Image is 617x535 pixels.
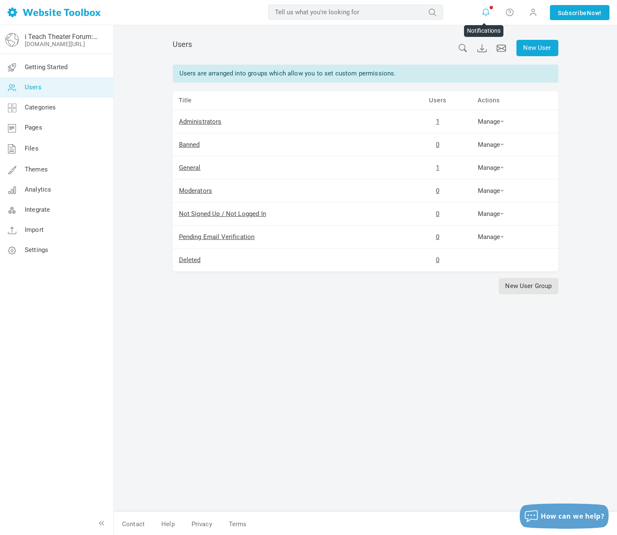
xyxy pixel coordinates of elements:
[179,210,266,218] a: Not Signed Up / Not Logged In
[436,256,439,264] a: 0
[25,246,48,254] span: Settings
[25,63,67,71] span: Getting Started
[25,206,50,213] span: Integrate
[25,41,85,47] a: [DOMAIN_NAME][URL]
[153,517,183,532] a: Help
[464,25,503,37] div: Notifications
[268,5,443,20] input: Tell us what you're looking for
[179,233,255,241] a: Pending Email Verification
[173,65,558,83] div: Users are arranged into groups which allow you to set custom permissions.
[25,186,51,193] span: Analytics
[25,226,44,234] span: Import
[173,91,404,110] td: Title
[478,210,504,218] a: Manage
[25,145,39,152] span: Files
[436,187,439,195] a: 0
[183,517,220,532] a: Privacy
[25,166,48,173] span: Themes
[478,233,504,241] a: Manage
[550,5,609,20] a: SubscribeNow!
[179,141,200,148] a: Banned
[179,118,222,125] a: Administrators
[520,504,609,529] button: How can we help?
[179,256,201,264] a: Deleted
[25,33,98,41] a: i Teach Theater Forum: Connect & Collaborate
[587,8,601,18] span: Now!
[436,233,439,241] a: 0
[25,104,56,111] span: Categories
[436,118,439,125] a: 1
[25,83,41,91] span: Users
[114,517,153,532] a: Contact
[472,91,558,110] td: Actions
[478,187,504,195] a: Manage
[436,164,439,171] a: 1
[220,517,247,532] a: Terms
[478,141,504,148] a: Manage
[179,164,201,171] a: General
[516,40,558,56] a: New User
[436,210,439,218] a: 0
[541,512,604,521] span: How can we help?
[478,164,504,171] a: Manage
[173,40,192,49] span: Users
[25,124,42,131] span: Pages
[5,33,19,47] img: globe-icon.png
[404,91,472,110] td: Users
[179,187,213,195] a: Moderators
[436,141,439,148] a: 0
[499,278,558,294] a: New User Group
[478,118,504,125] a: Manage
